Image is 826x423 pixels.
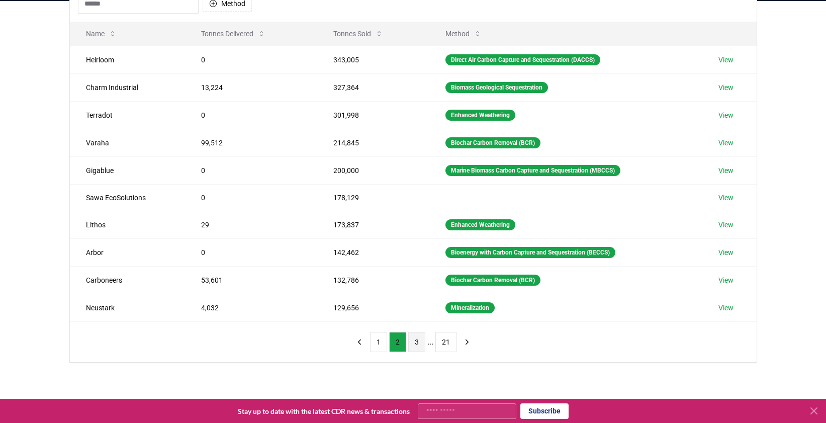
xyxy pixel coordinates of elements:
div: Biochar Carbon Removal (BCR) [445,275,540,286]
td: Neustark [70,294,185,321]
div: Enhanced Weathering [445,219,515,230]
td: 0 [185,46,317,73]
td: 0 [185,238,317,266]
td: 13,224 [185,73,317,101]
td: Sawa EcoSolutions [70,184,185,211]
div: Marine Biomass Carbon Capture and Sequestration (MBCCS) [445,165,620,176]
td: Lithos [70,211,185,238]
button: 2 [389,332,406,352]
td: 99,512 [185,129,317,156]
div: Bioenergy with Carbon Capture and Sequestration (BECCS) [445,247,615,258]
td: 129,656 [317,294,430,321]
td: 0 [185,101,317,129]
td: 132,786 [317,266,430,294]
td: 4,032 [185,294,317,321]
a: View [718,193,733,203]
td: 53,601 [185,266,317,294]
a: View [718,82,733,93]
a: View [718,303,733,313]
button: Name [78,24,125,44]
td: Heirloom [70,46,185,73]
td: Arbor [70,238,185,266]
a: View [718,55,733,65]
a: View [718,165,733,176]
button: 3 [408,332,425,352]
td: 0 [185,156,317,184]
button: 1 [370,332,387,352]
td: 214,845 [317,129,430,156]
a: View [718,138,733,148]
td: Carboneers [70,266,185,294]
button: next page [458,332,476,352]
a: View [718,110,733,120]
td: 301,998 [317,101,430,129]
td: 173,837 [317,211,430,238]
button: 21 [435,332,456,352]
li: ... [427,336,433,348]
td: 343,005 [317,46,430,73]
a: View [718,247,733,258]
td: 0 [185,184,317,211]
div: Mineralization [445,302,495,313]
td: Gigablue [70,156,185,184]
button: Tonnes Delivered [193,24,273,44]
div: Biomass Geological Sequestration [445,82,548,93]
a: View [718,220,733,230]
td: Terradot [70,101,185,129]
td: 327,364 [317,73,430,101]
td: 142,462 [317,238,430,266]
div: Enhanced Weathering [445,110,515,121]
a: View [718,275,733,285]
button: Tonnes Sold [325,24,391,44]
td: Varaha [70,129,185,156]
div: Biochar Carbon Removal (BCR) [445,137,540,148]
td: 178,129 [317,184,430,211]
button: previous page [351,332,368,352]
td: 29 [185,211,317,238]
td: 200,000 [317,156,430,184]
button: Method [437,24,490,44]
td: Charm Industrial [70,73,185,101]
div: Direct Air Carbon Capture and Sequestration (DACCS) [445,54,600,65]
